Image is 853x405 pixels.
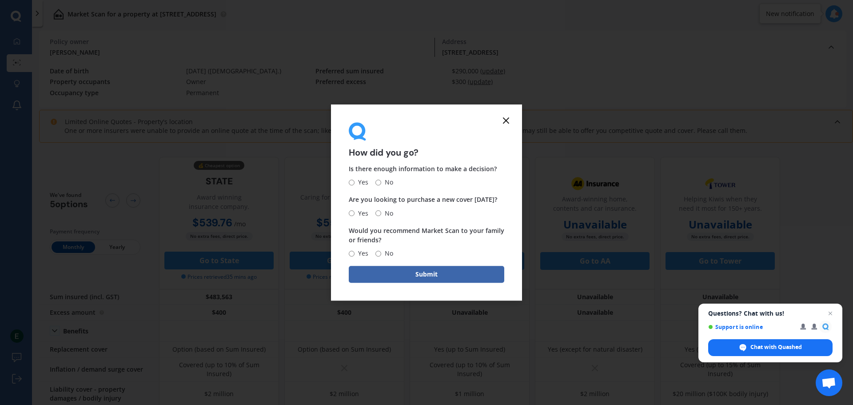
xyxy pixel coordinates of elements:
[355,248,368,259] span: Yes
[708,310,833,317] span: Questions? Chat with us!
[816,369,842,396] a: Open chat
[349,251,355,257] input: Yes
[349,122,504,157] div: How did you go?
[349,180,355,185] input: Yes
[375,210,381,216] input: No
[355,208,368,219] span: Yes
[750,343,802,351] span: Chat with Quashed
[381,177,393,188] span: No
[381,248,393,259] span: No
[349,226,504,244] span: Would you recommend Market Scan to your family or friends?
[381,208,393,219] span: No
[708,324,794,330] span: Support is online
[708,339,833,356] span: Chat with Quashed
[355,177,368,188] span: Yes
[349,165,497,173] span: Is there enough information to make a decision?
[375,180,381,185] input: No
[349,266,504,283] button: Submit
[349,210,355,216] input: Yes
[375,251,381,257] input: No
[349,196,497,204] span: Are you looking to purchase a new cover [DATE]?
